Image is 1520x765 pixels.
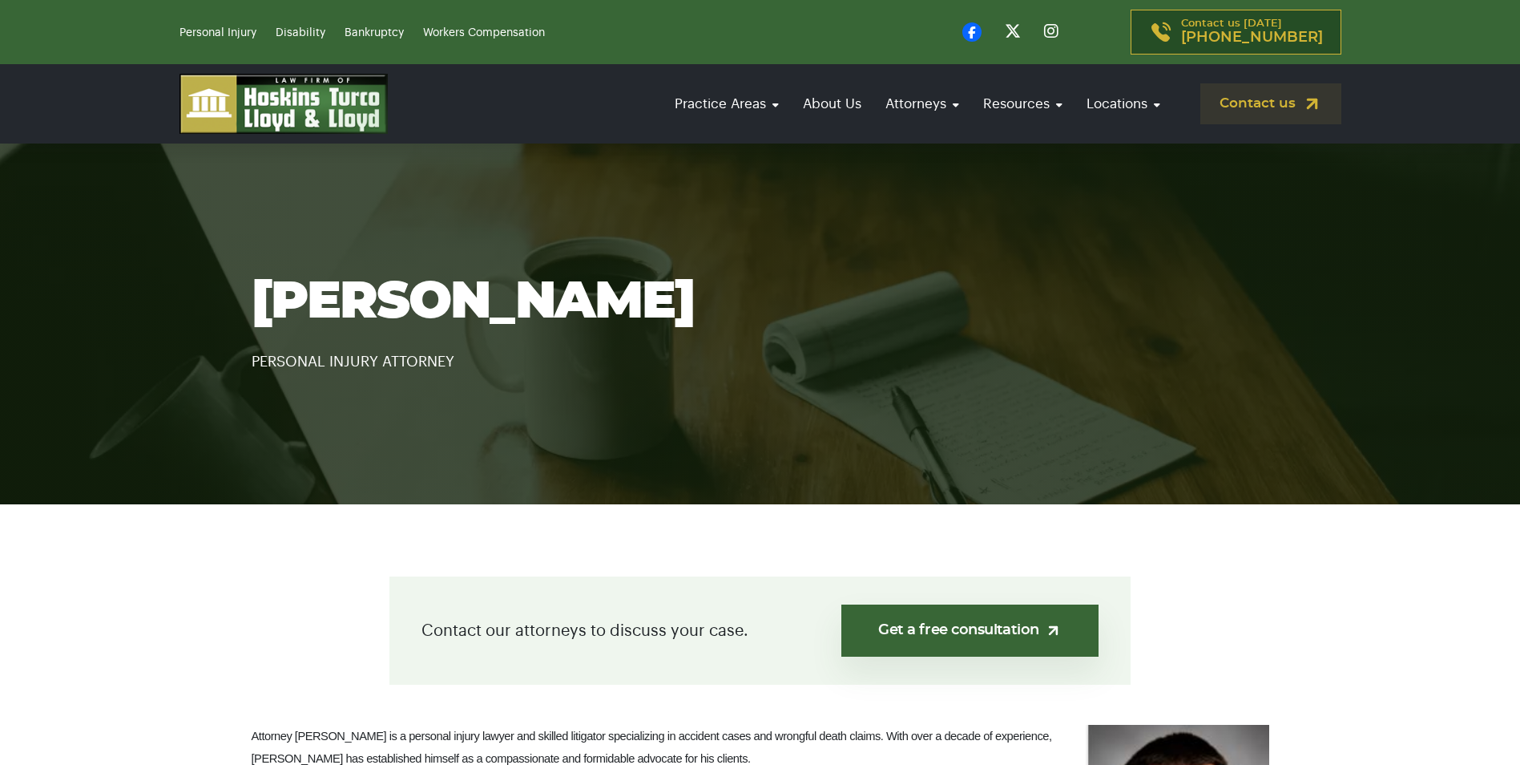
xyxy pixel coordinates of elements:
a: Disability [276,27,325,38]
span: [PHONE_NUMBER] [1181,30,1323,46]
div: Contact our attorneys to discuss your case. [389,577,1131,685]
a: Workers Compensation [423,27,545,38]
p: Contact us [DATE] [1181,18,1323,46]
a: Contact us [DATE][PHONE_NUMBER] [1131,10,1341,55]
a: Bankruptcy [345,27,404,38]
img: arrow-up-right-light.svg [1045,622,1062,639]
a: Locations [1079,81,1168,127]
a: Contact us [1200,83,1341,124]
a: Attorneys [877,81,967,127]
span: Attorney [PERSON_NAME] is a personal injury lawyer and skilled litigator specializing in accident... [252,730,1052,765]
a: Resources [975,81,1070,127]
a: Personal Injury [179,27,256,38]
a: Get a free consultation [841,605,1099,657]
a: About Us [795,81,869,127]
h1: [PERSON_NAME] [252,274,1269,330]
img: logo [179,74,388,134]
a: Practice Areas [667,81,787,127]
span: PERSONAL INJURY ATTORNEY [252,354,454,369]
